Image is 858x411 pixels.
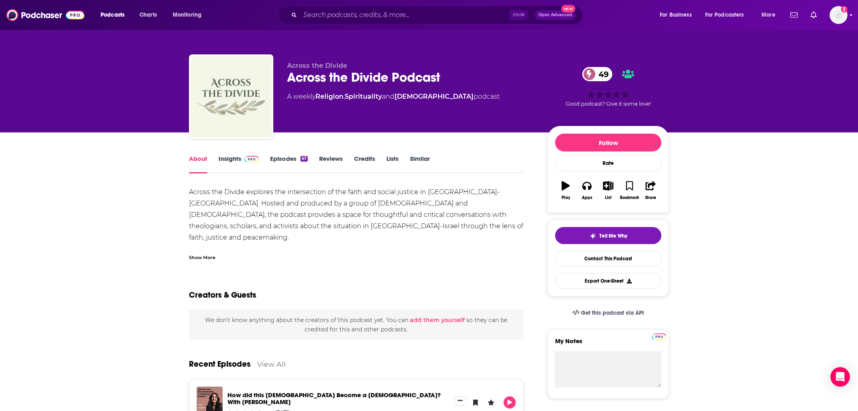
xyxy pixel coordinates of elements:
[454,396,466,405] button: Show More Button
[598,176,619,205] button: List
[189,186,523,266] div: Across the Divide explores the intersection of the faith and social justice in [GEOGRAPHIC_DATA]-...
[167,9,212,22] button: open menu
[509,10,528,20] span: Ctrl K
[287,92,500,102] div: A weekly podcast
[410,317,465,323] button: add them yourself
[95,9,135,22] button: open menu
[189,290,256,300] h2: Creators & Guests
[382,93,395,100] span: and
[705,9,744,21] span: For Podcasters
[485,396,497,409] button: Leave a Rating
[590,233,596,239] img: tell me why sparkle
[645,195,656,200] div: Share
[470,396,482,409] button: Bookmark Episode
[354,155,375,173] a: Credits
[555,227,661,244] button: tell me why sparkleTell Me Why
[756,9,785,22] button: open menu
[538,13,572,17] span: Open Advanced
[555,155,661,171] div: Rate
[270,155,308,173] a: Episodes67
[566,101,651,107] span: Good podcast? Give it some love!
[395,93,474,100] a: [DEMOGRAPHIC_DATA]
[555,176,576,205] button: Play
[830,6,847,24] span: Logged in as eerdmans
[319,155,343,173] a: Reviews
[555,134,661,151] button: Follow
[6,7,84,23] img: Podchaser - Follow, Share and Rate Podcasts
[245,156,259,162] img: Podchaser Pro
[841,6,847,13] svg: Add a profile image
[581,309,644,316] span: Get this podcast via API
[566,303,650,323] a: Get this podcast via API
[205,316,507,333] span: We don't know anything about the creators of this podcast yet . You can so they can be credited f...
[191,56,272,137] img: Across the Divide Podcast
[300,156,308,162] div: 67
[219,155,259,173] a: InsightsPodchaser Pro
[652,333,666,340] img: Podchaser Pro
[640,176,661,205] button: Share
[555,273,661,289] button: Export One-Sheet
[189,359,251,369] a: Recent Episodes
[343,93,345,100] span: ,
[504,396,516,409] button: Play
[386,155,399,173] a: Lists
[547,62,669,112] div: 49Good podcast? Give it some love!
[619,176,640,205] button: Bookmark
[189,155,207,173] a: About
[257,360,286,368] a: View All
[582,67,613,81] a: 49
[576,176,597,205] button: Apps
[620,195,639,200] div: Bookmark
[599,233,627,239] span: Tell Me Why
[227,391,441,406] a: How did this Muslim Become a Christian Zionist? With Fariza Gulomikova
[605,195,611,200] div: List
[562,195,570,200] div: Play
[139,9,157,21] span: Charts
[787,8,801,22] a: Show notifications dropdown
[285,6,590,24] div: Search podcasts, credits, & more...
[345,93,382,100] a: Spirituality
[654,9,702,22] button: open menu
[555,337,661,351] label: My Notes
[761,9,775,21] span: More
[830,6,847,24] button: Show profile menu
[134,9,162,22] a: Charts
[660,9,692,21] span: For Business
[410,155,430,173] a: Similar
[652,332,666,340] a: Pro website
[561,5,576,13] span: New
[535,10,576,20] button: Open AdvancedNew
[830,367,850,387] div: Open Intercom Messenger
[300,9,509,22] input: Search podcasts, credits, & more...
[315,93,343,100] a: Religion
[590,67,613,81] span: 49
[807,8,820,22] a: Show notifications dropdown
[582,195,592,200] div: Apps
[101,9,124,21] span: Podcasts
[700,9,756,22] button: open menu
[830,6,847,24] img: User Profile
[173,9,202,21] span: Monitoring
[555,251,661,266] a: Contact This Podcast
[287,62,347,69] span: Across the Divide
